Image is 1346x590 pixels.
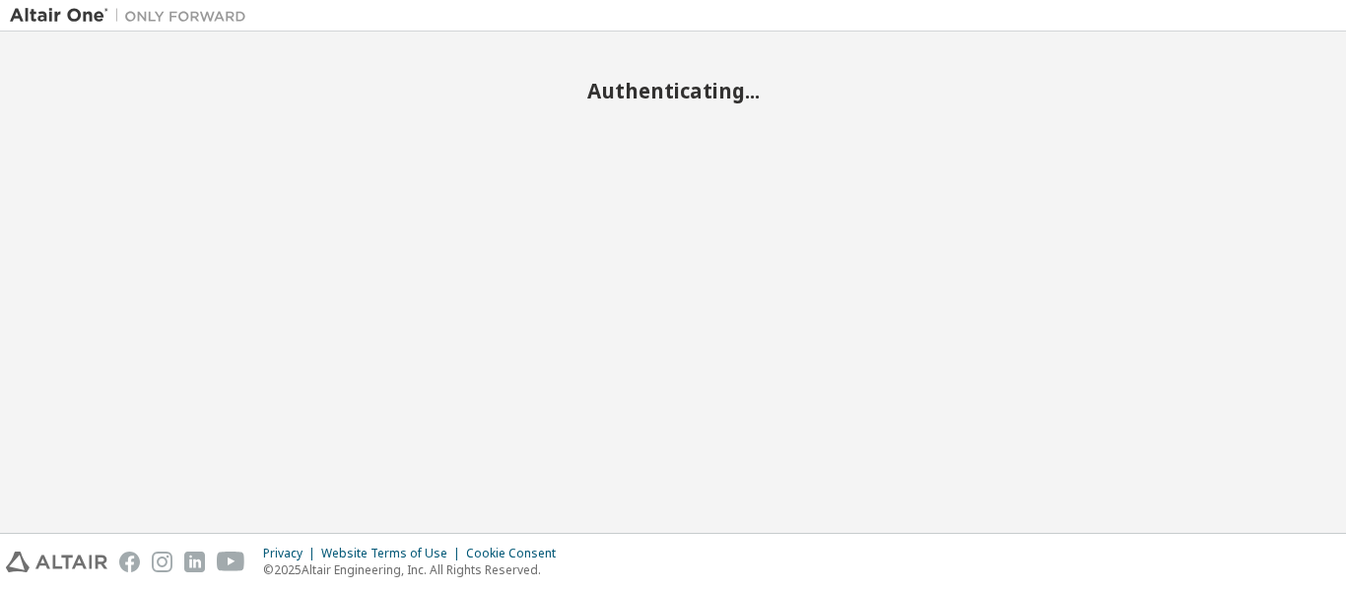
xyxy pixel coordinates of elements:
p: © 2025 Altair Engineering, Inc. All Rights Reserved. [263,561,568,578]
img: instagram.svg [152,552,172,572]
img: facebook.svg [119,552,140,572]
img: altair_logo.svg [6,552,107,572]
div: Website Terms of Use [321,546,466,561]
img: youtube.svg [217,552,245,572]
h2: Authenticating... [10,78,1336,103]
div: Privacy [263,546,321,561]
img: linkedin.svg [184,552,205,572]
img: Altair One [10,6,256,26]
div: Cookie Consent [466,546,568,561]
